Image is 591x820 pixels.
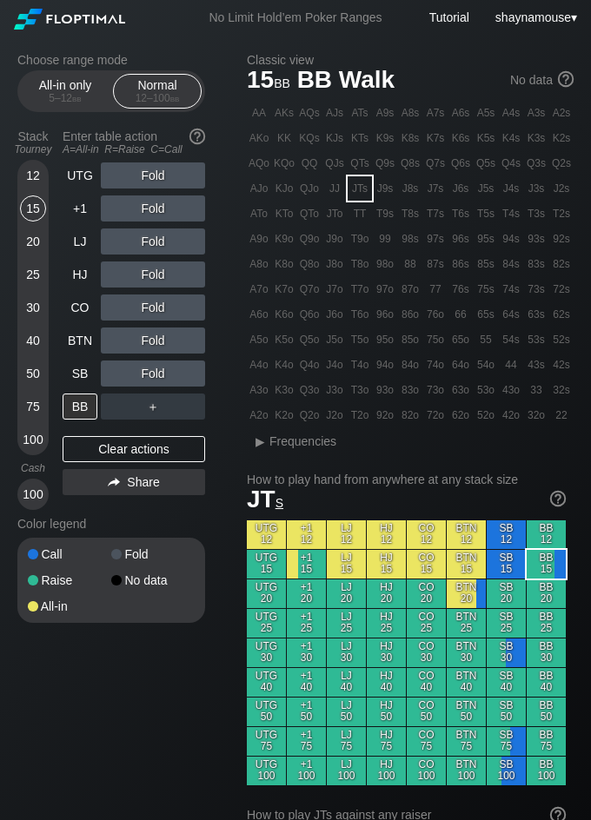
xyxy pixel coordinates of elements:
div: LJ [63,228,97,255]
div: Raise [28,574,111,586]
div: T7s [423,202,448,226]
div: 15 [20,195,46,222]
div: BB 25 [527,609,566,638]
div: CO 15 [407,550,446,579]
div: HJ 40 [367,668,406,697]
div: 53s [524,327,548,352]
div: UTG 100 [247,757,286,785]
div: LJ 15 [327,550,366,579]
div: 43s [524,353,548,377]
div: 98s [398,227,422,251]
div: ATs [348,101,372,125]
div: Cash [10,462,56,474]
div: 65o [448,327,473,352]
div: CO 75 [407,727,446,756]
div: CO 40 [407,668,446,697]
div: CO 50 [407,698,446,726]
div: K5o [272,327,296,352]
div: 44 [499,353,523,377]
div: SB 20 [487,579,526,608]
div: Q2o [297,403,322,427]
div: Q8s [398,151,422,175]
div: SB 75 [487,727,526,756]
div: J8o [322,252,347,276]
div: BB [63,393,97,420]
div: J2s [549,176,574,201]
div: Fold [101,294,205,321]
div: 98o [373,252,397,276]
h2: How to play hand from anywhere at any stack size [247,473,566,486]
div: 100 [20,427,46,453]
div: KQo [272,151,296,175]
div: Fold [101,195,205,222]
div: K8o [272,252,296,276]
div: A9o [247,227,271,251]
div: HJ 15 [367,550,406,579]
div: T9o [348,227,372,251]
div: 20 [20,228,46,255]
div: T3s [524,202,548,226]
div: J8s [398,176,422,201]
div: QJo [297,176,322,201]
span: JT [247,486,283,512]
div: T4o [348,353,372,377]
div: 32o [524,403,548,427]
div: AKs [272,101,296,125]
div: Q5s [474,151,498,175]
div: 83o [398,378,422,402]
div: A8o [247,252,271,276]
div: AKo [247,126,271,150]
div: SB 25 [487,609,526,638]
div: BB 30 [527,638,566,667]
div: 84o [398,353,422,377]
div: ＋ [101,393,205,420]
div: 52s [549,327,574,352]
div: T2s [549,202,574,226]
div: 97s [423,227,448,251]
div: LJ 30 [327,638,366,667]
div: Clear actions [63,436,205,462]
div: J9s [373,176,397,201]
div: KK [272,126,296,150]
div: Enter table action [63,122,205,162]
div: KTo [272,202,296,226]
div: LJ 40 [327,668,366,697]
div: BB 12 [527,520,566,549]
div: 30 [20,294,46,321]
div: 5 – 12 [29,92,102,104]
img: share.864f2f62.svg [108,478,120,487]
div: 83s [524,252,548,276]
div: T8o [348,252,372,276]
div: +1 25 [287,609,326,638]
div: T6s [448,202,473,226]
div: HJ [63,261,97,288]
div: 72s [549,277,574,301]
div: 76s [448,277,473,301]
div: A2o [247,403,271,427]
div: UTG 75 [247,727,286,756]
a: Tutorial [429,10,469,24]
div: Q5o [297,327,322,352]
div: 62s [549,302,574,327]
div: T6o [348,302,372,327]
div: Q6s [448,151,473,175]
div: BTN 12 [447,520,486,549]
div: No data [111,574,195,586]
div: +1 12 [287,520,326,549]
div: KJs [322,126,347,150]
div: ▸ [249,431,271,452]
div: K9s [373,126,397,150]
div: 52o [474,403,498,427]
div: UTG 20 [247,579,286,608]
div: BB 50 [527,698,566,726]
div: LJ 50 [327,698,366,726]
div: CO 12 [407,520,446,549]
img: Floptimal logo [14,9,125,30]
div: BTN 20 [447,579,486,608]
div: 12 – 100 [121,92,194,104]
div: 54s [499,327,523,352]
div: Fold [101,162,205,188]
div: 65s [474,302,498,327]
div: Q6o [297,302,322,327]
div: 32s [549,378,574,402]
